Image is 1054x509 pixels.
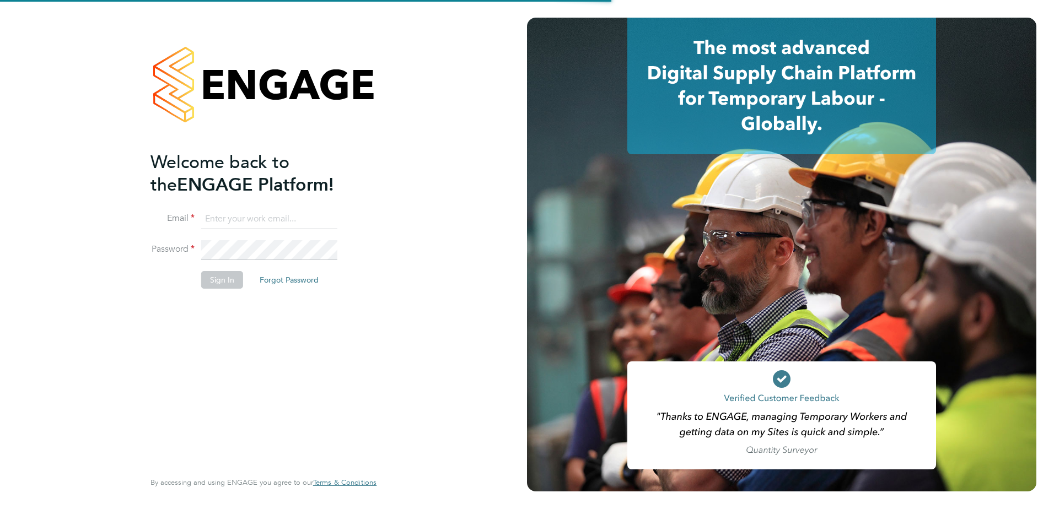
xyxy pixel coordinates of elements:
[201,209,337,229] input: Enter your work email...
[150,213,195,224] label: Email
[150,151,289,196] span: Welcome back to the
[201,271,243,289] button: Sign In
[150,151,365,196] h2: ENGAGE Platform!
[313,478,377,487] a: Terms & Conditions
[150,478,377,487] span: By accessing and using ENGAGE you agree to our
[150,243,195,255] label: Password
[251,271,327,289] button: Forgot Password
